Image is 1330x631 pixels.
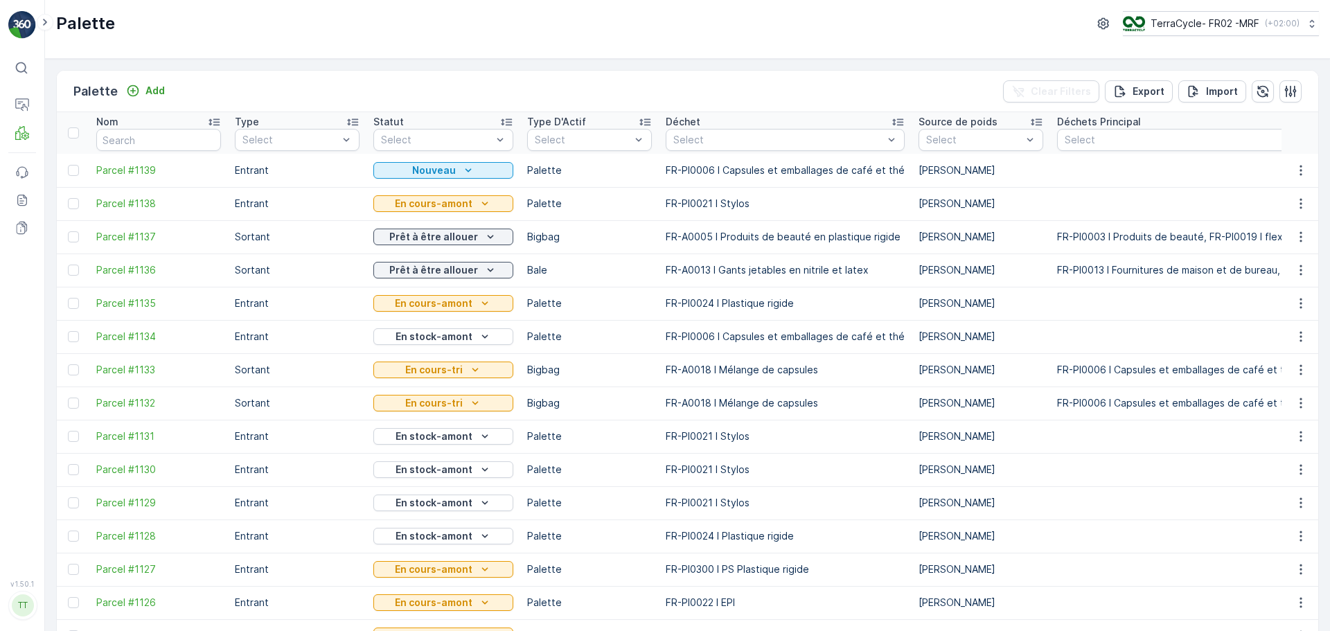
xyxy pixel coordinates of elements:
[73,82,118,101] p: Palette
[389,263,478,277] p: Prêt à être allouer
[527,163,652,177] p: Palette
[527,330,652,344] p: Palette
[919,562,1043,576] p: [PERSON_NAME]
[666,596,905,610] p: FR-PI0022 I EPI
[527,230,652,244] p: Bigbag
[235,562,360,576] p: Entrant
[373,594,513,611] button: En cours-amont
[919,296,1043,310] p: [PERSON_NAME]
[373,328,513,345] button: En stock-amont
[412,163,456,177] p: Nouveau
[373,295,513,312] button: En cours-amont
[373,162,513,179] button: Nouveau
[527,562,652,576] p: Palette
[235,463,360,477] p: Entrant
[919,496,1043,510] p: [PERSON_NAME]
[373,229,513,245] button: Prêt à être allouer
[68,497,79,508] div: Toggle Row Selected
[96,363,221,377] span: Parcel #1133
[389,230,478,244] p: Prêt à être allouer
[1206,85,1238,98] p: Import
[68,431,79,442] div: Toggle Row Selected
[666,396,905,410] p: FR-A0018 I Mélange de capsules
[96,230,221,244] span: Parcel #1137
[373,428,513,445] button: En stock-amont
[96,129,221,151] input: Search
[919,330,1043,344] p: [PERSON_NAME]
[373,528,513,544] button: En stock-amont
[96,496,221,510] a: Parcel #1129
[96,429,221,443] a: Parcel #1131
[919,230,1043,244] p: [PERSON_NAME]
[96,115,118,129] p: Nom
[919,429,1043,443] p: [PERSON_NAME]
[373,395,513,411] button: En cours-tri
[96,463,221,477] a: Parcel #1130
[396,429,472,443] p: En stock-amont
[527,463,652,477] p: Palette
[68,398,79,409] div: Toggle Row Selected
[1105,80,1173,103] button: Export
[8,591,36,620] button: TT
[96,263,221,277] span: Parcel #1136
[68,464,79,475] div: Toggle Row Selected
[527,596,652,610] p: Palette
[919,115,997,129] p: Source de poids
[1123,16,1145,31] img: terracycle.png
[919,529,1043,543] p: [PERSON_NAME]
[919,197,1043,211] p: [PERSON_NAME]
[381,133,492,147] p: Select
[96,330,221,344] a: Parcel #1134
[68,198,79,209] div: Toggle Row Selected
[666,197,905,211] p: FR-PI0021 I Stylos
[666,115,700,129] p: Déchet
[527,429,652,443] p: Palette
[1031,85,1091,98] p: Clear Filters
[235,230,360,244] p: Sortant
[96,596,221,610] a: Parcel #1126
[235,529,360,543] p: Entrant
[666,429,905,443] p: FR-PI0021 I Stylos
[405,363,463,377] p: En cours-tri
[527,363,652,377] p: Bigbag
[235,296,360,310] p: Entrant
[1151,17,1259,30] p: TerraCycle- FR02 -MRF
[527,263,652,277] p: Bale
[527,396,652,410] p: Bigbag
[396,529,472,543] p: En stock-amont
[235,596,360,610] p: Entrant
[396,330,472,344] p: En stock-amont
[96,396,221,410] a: Parcel #1132
[56,12,115,35] p: Palette
[527,296,652,310] p: Palette
[666,296,905,310] p: FR-PI0024 I Plastique rigide
[96,529,221,543] a: Parcel #1128
[68,265,79,276] div: Toggle Row Selected
[373,115,404,129] p: Statut
[395,596,472,610] p: En cours-amont
[96,562,221,576] a: Parcel #1127
[666,496,905,510] p: FR-PI0021 I Stylos
[235,396,360,410] p: Sortant
[666,363,905,377] p: FR-A0018 I Mélange de capsules
[235,429,360,443] p: Entrant
[96,296,221,310] span: Parcel #1135
[68,564,79,575] div: Toggle Row Selected
[8,11,36,39] img: logo
[527,115,586,129] p: Type D'Actif
[235,363,360,377] p: Sortant
[68,165,79,176] div: Toggle Row Selected
[68,298,79,309] div: Toggle Row Selected
[1133,85,1164,98] p: Export
[96,197,221,211] a: Parcel #1138
[373,461,513,478] button: En stock-amont
[145,84,165,98] p: Add
[235,330,360,344] p: Entrant
[395,562,472,576] p: En cours-amont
